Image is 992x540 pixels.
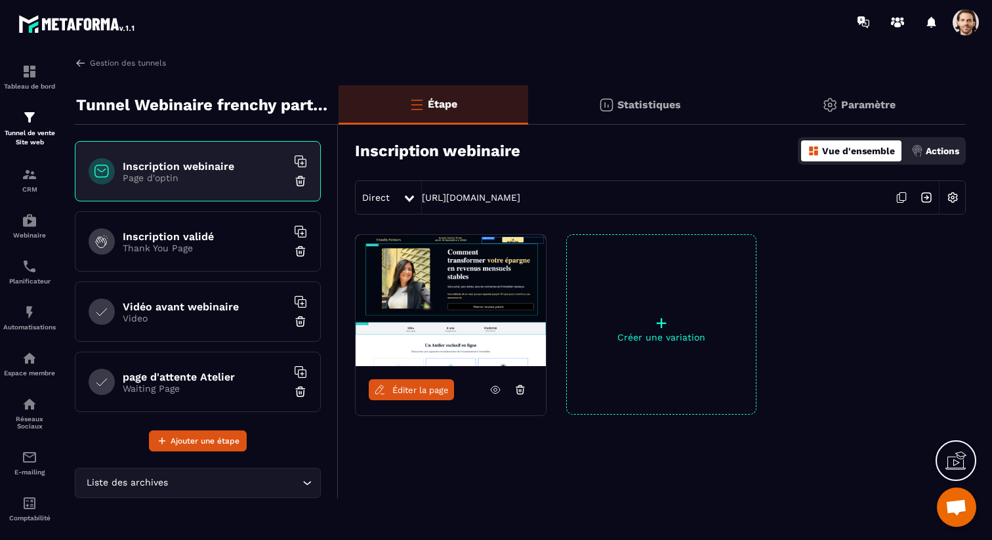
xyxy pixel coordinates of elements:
[171,476,299,490] input: Search for option
[123,230,287,243] h6: Inscription validé
[123,160,287,173] h6: Inscription webinaire
[392,385,449,395] span: Éditer la page
[294,385,307,398] img: trash
[409,96,424,112] img: bars-o.4a397970.svg
[3,100,56,157] a: formationformationTunnel de vente Site web
[3,323,56,331] p: Automatisations
[567,332,756,343] p: Créer une variation
[3,232,56,239] p: Webinaire
[294,315,307,328] img: trash
[149,430,247,451] button: Ajouter une étape
[822,146,895,156] p: Vue d'ensemble
[123,173,287,183] p: Page d'optin
[18,12,136,35] img: logo
[3,83,56,90] p: Tableau de bord
[22,110,37,125] img: formation
[911,145,923,157] img: actions.d6e523a2.png
[3,249,56,295] a: schedulerschedulerPlanificateur
[22,259,37,274] img: scheduler
[83,476,171,490] span: Liste des archives
[937,488,976,527] div: Ouvrir le chat
[355,142,520,160] h3: Inscription webinaire
[75,468,321,498] div: Search for option
[356,235,546,366] img: image
[75,57,87,69] img: arrow
[808,145,819,157] img: dashboard-orange.40269519.svg
[369,379,454,400] a: Éditer la page
[3,54,56,100] a: formationformationTableau de bord
[598,97,614,113] img: stats.20deebd0.svg
[3,468,56,476] p: E-mailing
[3,341,56,386] a: automationsautomationsEspace membre
[123,243,287,253] p: Thank You Page
[22,64,37,79] img: formation
[3,295,56,341] a: automationsautomationsAutomatisations
[841,98,896,111] p: Paramètre
[3,386,56,440] a: social-networksocial-networkRéseaux Sociaux
[123,371,287,383] h6: page d'attente Atelier
[3,415,56,430] p: Réseaux Sociaux
[567,314,756,332] p: +
[3,369,56,377] p: Espace membre
[3,129,56,147] p: Tunnel de vente Site web
[123,313,287,323] p: Video
[294,245,307,258] img: trash
[171,434,239,447] span: Ajouter une étape
[75,57,166,69] a: Gestion des tunnels
[294,175,307,188] img: trash
[22,213,37,228] img: automations
[3,440,56,486] a: emailemailE-mailing
[617,98,681,111] p: Statistiques
[22,396,37,412] img: social-network
[123,383,287,394] p: Waiting Page
[3,157,56,203] a: formationformationCRM
[822,97,838,113] img: setting-gr.5f69749f.svg
[914,185,939,210] img: arrow-next.bcc2205e.svg
[3,278,56,285] p: Planificateur
[22,449,37,465] img: email
[3,203,56,249] a: automationsautomationsWebinaire
[362,192,390,203] span: Direct
[22,167,37,182] img: formation
[22,495,37,511] img: accountant
[3,186,56,193] p: CRM
[3,486,56,531] a: accountantaccountantComptabilité
[123,301,287,313] h6: Vidéo avant webinaire
[22,304,37,320] img: automations
[926,146,959,156] p: Actions
[3,514,56,522] p: Comptabilité
[422,192,520,203] a: [URL][DOMAIN_NAME]
[22,350,37,366] img: automations
[76,92,329,118] p: Tunnel Webinaire frenchy partners
[428,98,457,110] p: Étape
[940,185,965,210] img: setting-w.858f3a88.svg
